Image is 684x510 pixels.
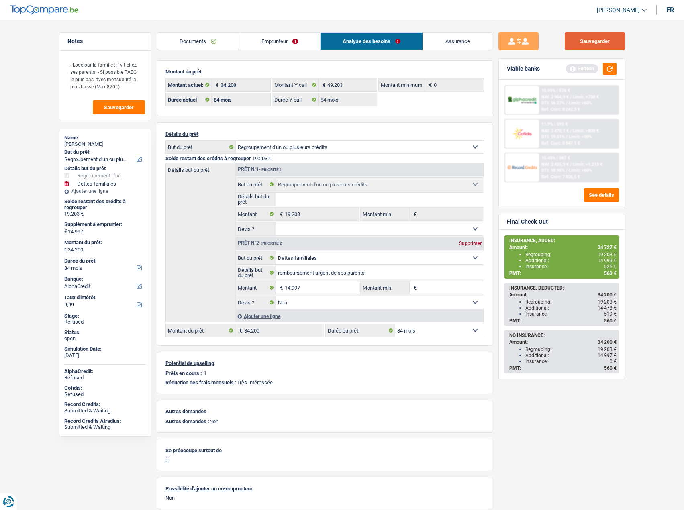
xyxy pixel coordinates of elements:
[236,241,284,246] div: Prêt n°2
[236,178,276,191] label: But du prêt
[166,78,212,91] label: Montant actuel:
[64,211,146,217] div: 19.203 €
[166,163,235,173] label: Détails but du prêt
[64,401,146,408] div: Record Credits:
[321,33,423,50] a: Analyse des besoins
[319,78,327,91] span: €
[541,141,580,146] div: Ref. Cost: 8 947,1 €
[64,294,144,301] label: Taux d'intérêt:
[525,252,617,257] div: Regrouping:
[598,252,617,257] span: 19 203 €
[507,218,548,225] div: Final Check-Out
[64,391,146,398] div: Refused
[541,134,565,139] span: DTI: 19.51%
[598,305,617,311] span: 14 478 €
[165,457,484,463] p: [-]
[64,188,146,194] div: Ajouter une ligne
[525,359,617,364] div: Insurance:
[509,271,617,276] div: PMT:
[252,155,272,161] span: 19.203 €
[259,167,282,172] span: - Priorité 1
[157,33,239,50] a: Documents
[565,32,625,50] button: Sauvegarder
[666,6,674,14] div: fr
[361,281,410,294] label: Montant min.
[598,299,617,305] span: 19 203 €
[64,329,146,336] div: Status:
[597,7,640,14] span: [PERSON_NAME]
[64,165,146,172] div: Détails but du prêt
[272,93,319,106] label: Durée Y call
[64,408,146,414] div: Submitted & Waiting
[525,311,617,317] div: Insurance:
[566,100,568,106] span: /
[165,408,484,414] p: Autres demandes
[566,64,598,73] div: Refresh
[204,370,206,376] p: 1
[64,346,146,352] div: Simulation Date:
[361,208,410,220] label: Montant min.
[165,69,484,75] p: Montant du prêt
[165,447,484,453] p: Se préoccupe surtout de
[569,134,592,139] span: Limit: <50%
[64,424,146,430] div: Submitted & Waiting
[507,126,537,141] img: Cofidis
[236,193,276,206] label: Détails but du prêt
[509,238,617,243] div: INSURANCE, ADDED:
[259,241,282,245] span: - Priorité 2
[212,78,221,91] span: €
[410,281,419,294] span: €
[573,162,602,167] span: Limit: >1.213 €
[604,264,617,269] span: 525 €
[425,78,434,91] span: €
[236,208,276,220] label: Montant
[509,318,617,324] div: PMT:
[509,365,617,371] div: PMT:
[64,319,146,325] div: Refused
[64,375,146,381] div: Refused
[525,347,617,352] div: Regrouping:
[604,365,617,371] span: 560 €
[541,162,569,167] span: NAI: 2 425,3 €
[64,313,146,319] div: Stage:
[570,94,572,100] span: /
[236,251,276,264] label: But du prêt
[165,370,202,376] p: Prêts en cours :
[64,239,144,246] label: Montant du prêt:
[64,352,146,359] div: [DATE]
[570,128,572,133] span: /
[507,96,537,105] img: AlphaCredit
[236,222,276,235] label: Devis ?
[64,276,144,282] label: Banque:
[525,353,617,358] div: Additional:
[598,353,617,358] span: 14 997 €
[541,122,568,127] div: 11.9% | 591 €
[276,208,285,220] span: €
[326,324,395,337] label: Durée du prêt:
[598,347,617,352] span: 19 203 €
[573,128,599,133] span: Limit: >800 €
[541,88,570,93] div: 10.99% | 576 €
[165,360,484,366] p: Potentiel de upselling
[93,100,145,114] button: Sauvegarder
[166,324,235,337] label: Montant du prêt
[507,160,537,175] img: Record Credits
[165,495,484,501] p: Non
[166,93,212,106] label: Durée actuel
[166,141,236,153] label: But du prêt
[604,318,617,324] span: 560 €
[604,271,617,276] span: 569 €
[569,168,592,173] span: Limit: <60%
[236,281,276,294] label: Montant
[509,285,617,291] div: INSURANCE, DEDUCTED:
[541,168,565,173] span: DTI: 18.96%
[64,228,67,235] span: €
[566,168,568,173] span: /
[64,221,144,228] label: Supplément à emprunter:
[165,131,484,137] p: Détails du prêt
[64,385,146,391] div: Cofidis:
[541,128,569,133] span: NAI: 3 470,1 €
[67,38,143,45] h5: Notes
[509,292,617,298] div: Amount:
[525,305,617,311] div: Additional:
